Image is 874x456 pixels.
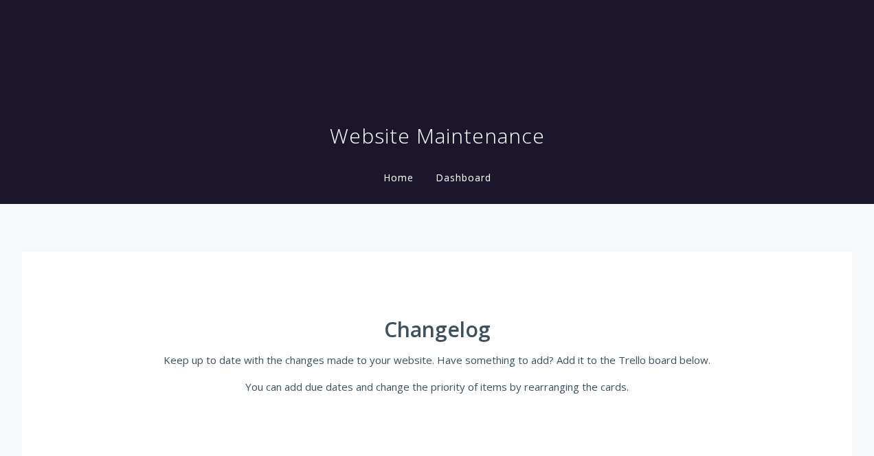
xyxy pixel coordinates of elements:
a: Home [381,171,416,184]
a: Dashboard [433,171,494,184]
h1: Changelog [110,318,764,341]
p: Keep up to date with the changes made to your website. Have something to add? Add it to the Trell... [110,352,764,368]
p: You can add due dates and change the priority of items by rearranging the cards. [110,378,764,395]
h1: Website Maintenance [330,122,545,150]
